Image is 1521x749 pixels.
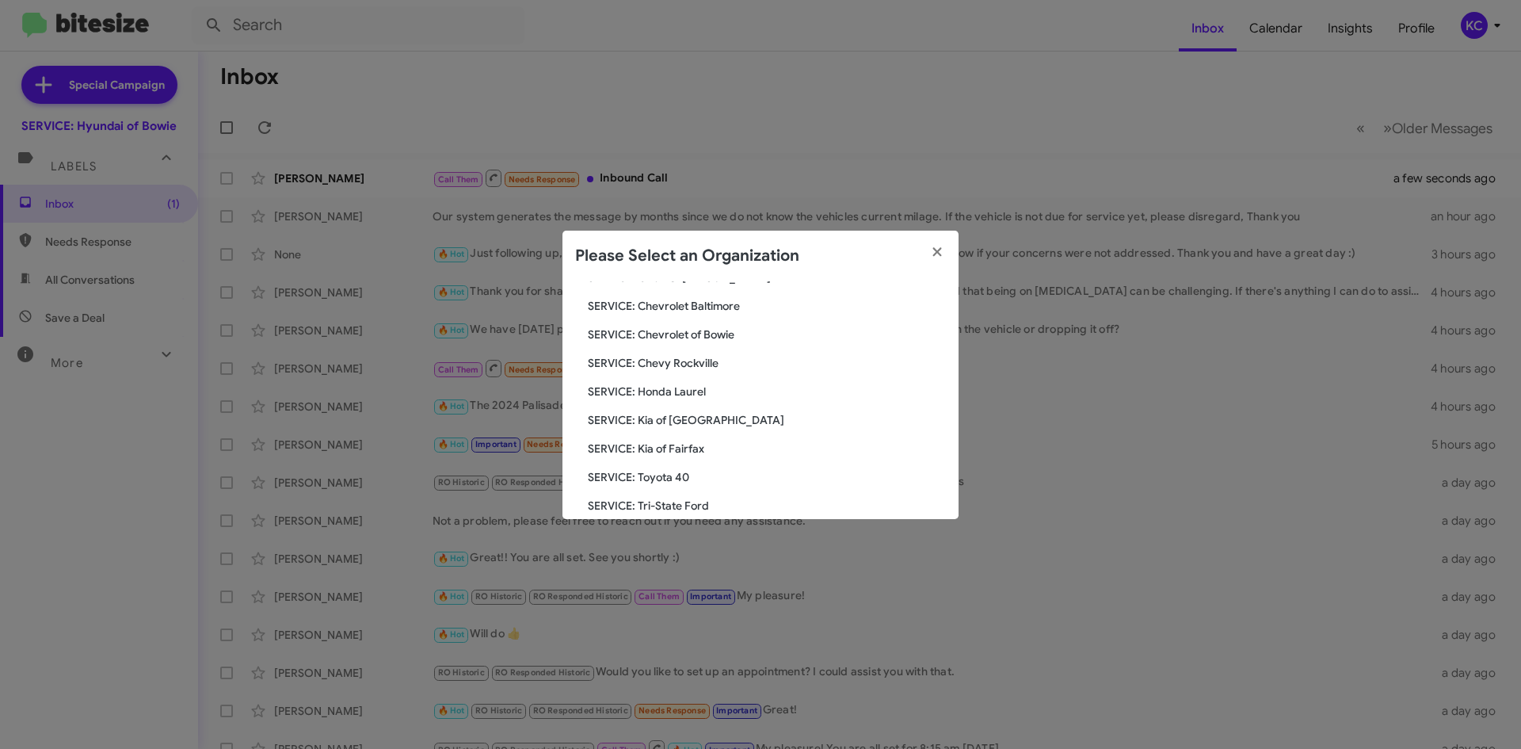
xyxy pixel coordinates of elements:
[588,441,946,457] span: SERVICE: Kia of Fairfax
[588,469,946,485] span: SERVICE: Toyota 40
[588,355,946,371] span: SERVICE: Chevy Rockville
[588,498,946,514] span: SERVICE: Tri-State Ford
[588,298,946,314] span: SERVICE: Chevrolet Baltimore
[588,327,946,342] span: SERVICE: Chevrolet of Bowie
[588,384,946,399] span: SERVICE: Honda Laurel
[588,412,946,428] span: SERVICE: Kia of [GEOGRAPHIC_DATA]
[575,243,799,269] h2: Please Select an Organization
